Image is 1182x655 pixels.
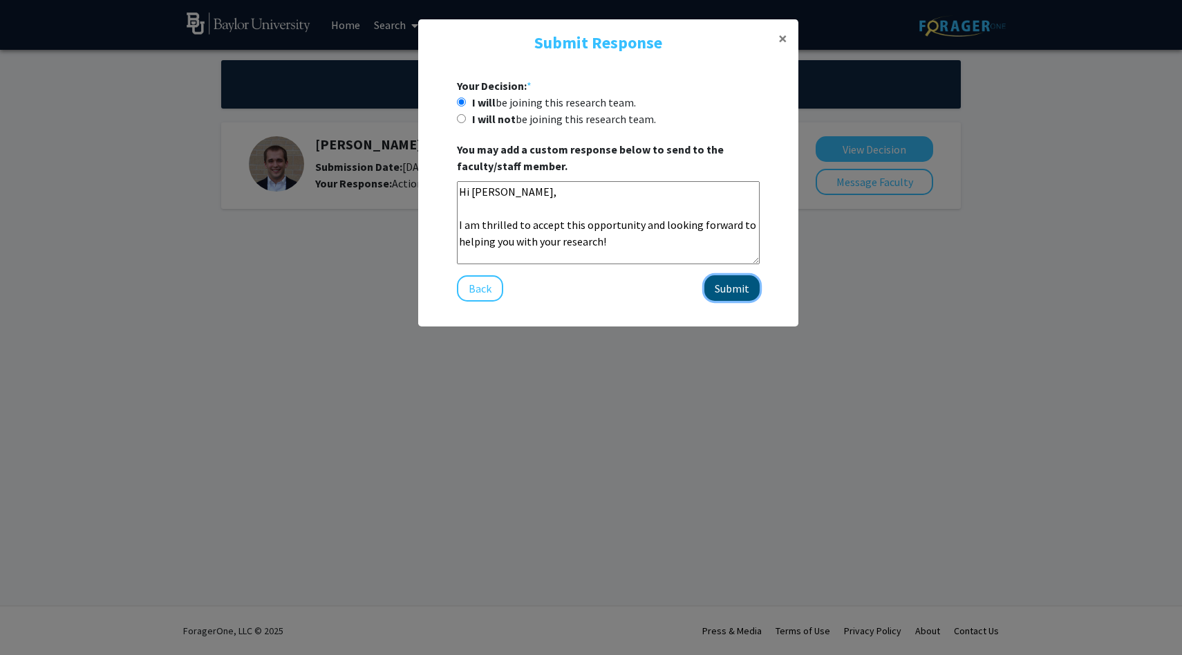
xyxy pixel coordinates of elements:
[767,19,798,58] button: Close
[457,275,503,302] button: Back
[704,275,760,301] button: Submit
[457,79,527,93] b: Your Decision:
[472,94,636,111] label: be joining this research team.
[778,28,787,49] span: ×
[472,112,516,126] b: I will not
[10,593,59,645] iframe: Chat
[472,95,496,109] b: I will
[429,30,767,55] h4: Submit Response
[472,111,656,127] label: be joining this research team.
[457,142,724,173] b: You may add a custom response below to send to the faculty/staff member.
